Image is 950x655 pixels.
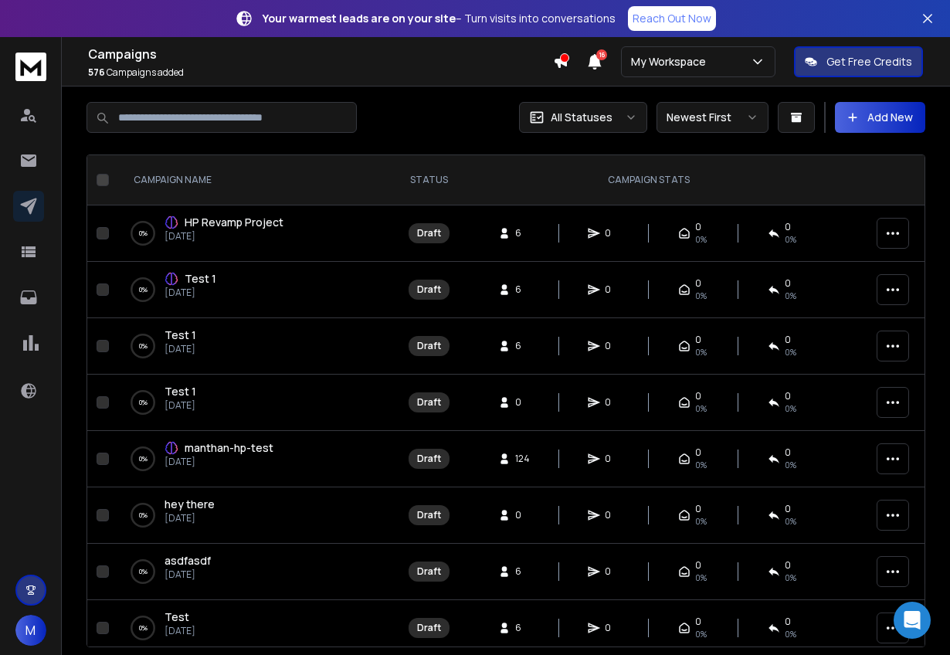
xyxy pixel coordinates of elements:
div: Draft [417,509,441,521]
p: 0 % [139,620,148,636]
span: 0% [695,572,707,584]
p: – Turn visits into conversations [263,11,616,26]
div: Open Intercom Messenger [894,602,931,639]
span: 6 [515,622,531,634]
div: Draft [417,622,441,634]
span: 0 [785,334,791,346]
p: All Statuses [551,110,612,125]
td: 0%asdfasdf[DATE] [115,544,385,600]
span: 0 [695,503,701,515]
p: 0 % [139,564,148,579]
span: 0 [605,453,620,465]
a: Test [165,609,189,625]
a: manthan-hp-test [185,440,273,456]
span: 0 [695,559,701,572]
span: asdfasdf [165,553,211,568]
span: 0 [605,396,620,409]
p: [DATE] [165,230,283,243]
p: 0 % [139,451,148,467]
p: My Workspace [631,54,712,70]
span: 124 [515,453,531,465]
span: 0 [695,221,701,233]
span: 0 [785,503,791,515]
span: 0% [695,290,707,302]
th: CAMPAIGN NAME [115,155,385,205]
span: Test 1 [165,384,196,399]
span: 0% [695,402,707,415]
td: 0%HP Revamp Project[DATE] [115,205,385,262]
span: 0 [785,221,791,233]
span: 0 [605,509,620,521]
span: 0 [605,283,620,296]
span: 0 [785,277,791,290]
span: 0 [605,622,620,634]
p: [DATE] [165,399,196,412]
span: Test [165,609,189,624]
p: [DATE] [165,456,273,468]
span: 0% [695,233,707,246]
span: 0 [785,446,791,459]
button: M [15,615,46,646]
p: Campaigns added [88,66,553,79]
span: HP Revamp Project [185,215,283,229]
span: 0% [695,628,707,640]
span: 0 [785,390,791,402]
span: 0 [695,277,701,290]
span: 0% [695,515,707,528]
a: Reach Out Now [628,6,716,31]
span: hey there [165,497,215,511]
a: hey there [165,497,215,512]
span: 0% [695,346,707,358]
div: Draft [417,565,441,578]
p: Get Free Credits [826,54,912,70]
a: Test 1 [165,327,196,343]
span: 0% [785,290,796,302]
span: 0% [785,459,796,471]
td: 0%hey there[DATE] [115,487,385,544]
p: 0 % [139,507,148,523]
div: Draft [417,227,441,239]
th: CAMPAIGN STATS [473,155,824,205]
span: 0 [695,616,701,628]
h1: Campaigns [88,45,553,63]
span: 0% [785,515,796,528]
p: 0 % [139,226,148,241]
span: Test 1 [165,327,196,342]
span: 0 [695,446,701,459]
td: 0%manthan-hp-test[DATE] [115,431,385,487]
div: Draft [417,283,441,296]
span: 6 [515,227,531,239]
p: Reach Out Now [633,11,711,26]
p: 0 % [139,395,148,410]
span: 6 [515,340,531,352]
div: Draft [417,453,441,465]
p: [DATE] [165,625,195,637]
span: 0 [695,390,701,402]
p: [DATE] [165,568,211,581]
span: 0% [785,628,796,640]
p: 0 % [139,282,148,297]
p: [DATE] [165,512,215,524]
span: 0 [605,340,620,352]
button: Add New [835,102,925,133]
span: 0 [515,509,531,521]
span: 16 [596,49,607,60]
span: 6 [515,283,531,296]
span: 0% [785,346,796,358]
p: [DATE] [165,343,196,355]
td: 0%Test 1[DATE] [115,262,385,318]
th: STATUS [385,155,473,205]
div: Draft [417,340,441,352]
span: 0 [785,616,791,628]
button: Get Free Credits [794,46,923,77]
a: Test 1 [165,384,196,399]
a: Test 1 [185,271,216,287]
span: 0 [695,334,701,346]
span: 6 [515,565,531,578]
span: 0 [605,565,620,578]
a: asdfasdf [165,553,211,568]
span: 0 [605,227,620,239]
span: 0 [785,559,791,572]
